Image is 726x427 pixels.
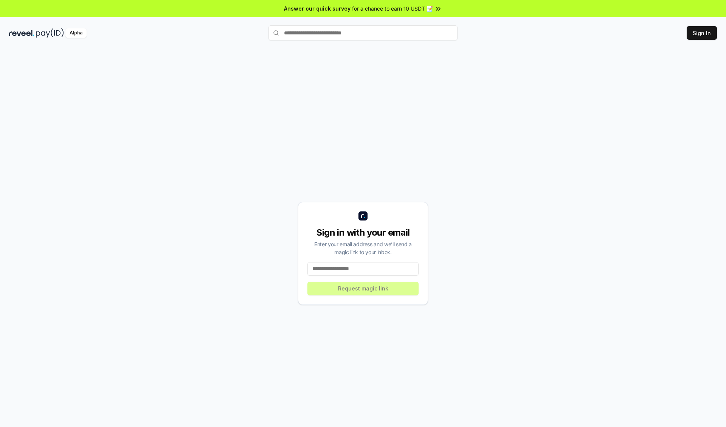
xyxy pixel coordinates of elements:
img: pay_id [36,28,64,38]
div: Sign in with your email [307,227,419,239]
span: Answer our quick survey [284,5,351,12]
img: reveel_dark [9,28,34,38]
div: Alpha [65,28,87,38]
img: logo_small [358,211,368,220]
div: Enter your email address and we’ll send a magic link to your inbox. [307,240,419,256]
span: for a chance to earn 10 USDT 📝 [352,5,433,12]
button: Sign In [687,26,717,40]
